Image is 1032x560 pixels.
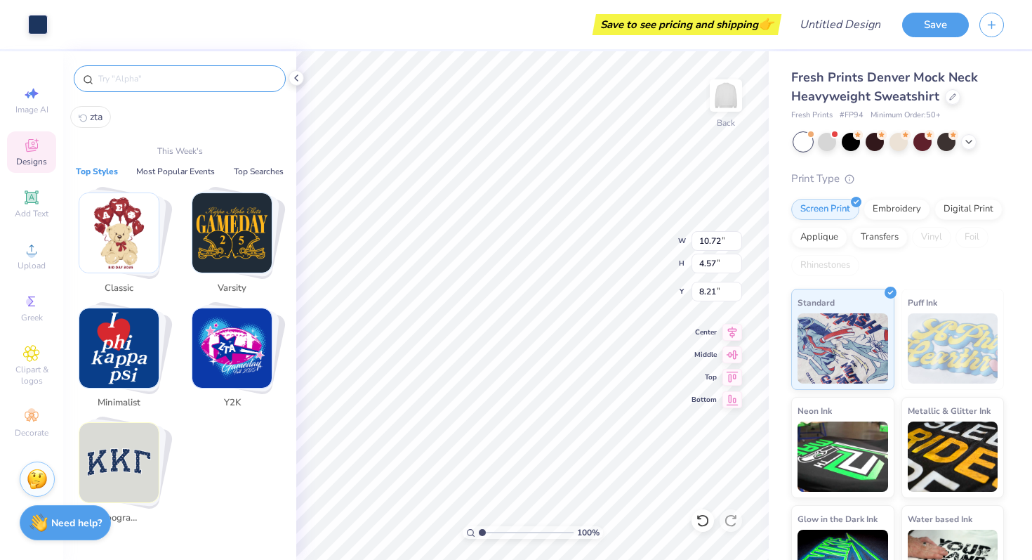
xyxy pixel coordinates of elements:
[791,255,859,276] div: Rhinestones
[596,14,778,35] div: Save to see pricing and shipping
[798,512,878,526] span: Glow in the Dark Ink
[791,69,978,105] span: Fresh Prints Denver Mock Neck Heavyweight Sweatshirt
[577,526,600,539] span: 100 %
[840,110,864,122] span: # FP94
[192,193,272,273] img: Varsity
[96,282,142,296] span: Classic
[72,164,122,178] button: Top Styles
[192,308,272,388] img: Y2K
[15,104,48,115] span: Image AI
[934,199,1003,220] div: Digital Print
[16,156,47,167] span: Designs
[798,422,888,492] img: Neon Ink
[230,164,288,178] button: Top Searches
[788,11,892,39] input: Untitled Design
[798,295,835,310] span: Standard
[791,110,833,122] span: Fresh Prints
[183,193,289,301] button: Stack Card Button Varsity
[712,82,740,110] img: Back
[90,110,102,124] span: zta
[798,403,832,418] span: Neon Ink
[70,422,176,530] button: Stack Card Button Typography
[70,106,111,128] button: zta0
[908,313,998,384] img: Puff Ink
[15,208,48,219] span: Add Text
[852,227,908,248] div: Transfers
[791,227,847,248] div: Applique
[692,350,717,360] span: Middle
[97,72,277,86] input: Try "Alpha"
[15,427,48,438] span: Decorate
[132,164,219,178] button: Most Popular Events
[183,308,289,416] button: Stack Card Button Y2K
[717,117,735,129] div: Back
[209,282,255,296] span: Varsity
[864,199,930,220] div: Embroidery
[908,403,991,418] span: Metallic & Glitter Ink
[51,516,102,530] strong: Need help?
[798,313,888,384] img: Standard
[209,396,255,410] span: Y2K
[18,260,46,271] span: Upload
[902,13,969,37] button: Save
[955,227,988,248] div: Foil
[871,110,941,122] span: Minimum Order: 50 +
[70,193,176,301] button: Stack Card Button Classic
[96,396,142,410] span: Minimalist
[79,193,159,273] img: Classic
[692,327,717,337] span: Center
[758,15,774,32] span: 👉
[791,171,1004,187] div: Print Type
[79,423,159,502] img: Typography
[908,295,937,310] span: Puff Ink
[157,145,203,157] p: This Week's
[7,364,56,386] span: Clipart & logos
[21,312,43,323] span: Greek
[692,372,717,382] span: Top
[791,199,859,220] div: Screen Print
[79,308,159,388] img: Minimalist
[70,308,176,416] button: Stack Card Button Minimalist
[692,395,717,405] span: Bottom
[912,227,951,248] div: Vinyl
[96,512,142,526] span: Typography
[908,512,972,526] span: Water based Ink
[908,422,998,492] img: Metallic & Glitter Ink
